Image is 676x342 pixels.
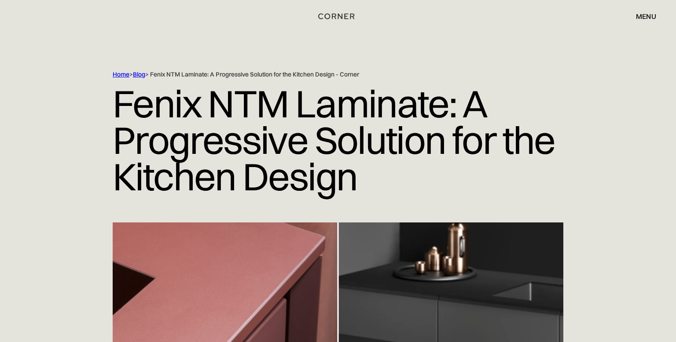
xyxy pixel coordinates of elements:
div: > > Fenix NTM Laminate: A Progressive Solution for the Kitchen Design - Corner [113,70,526,79]
div: menu [636,13,656,20]
a: home [312,11,364,22]
a: Blog [133,70,145,78]
h1: Fenix NTM Laminate: A Progressive Solution for the Kitchen Design [113,79,563,201]
div: menu [627,9,656,24]
a: Home [113,70,129,78]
